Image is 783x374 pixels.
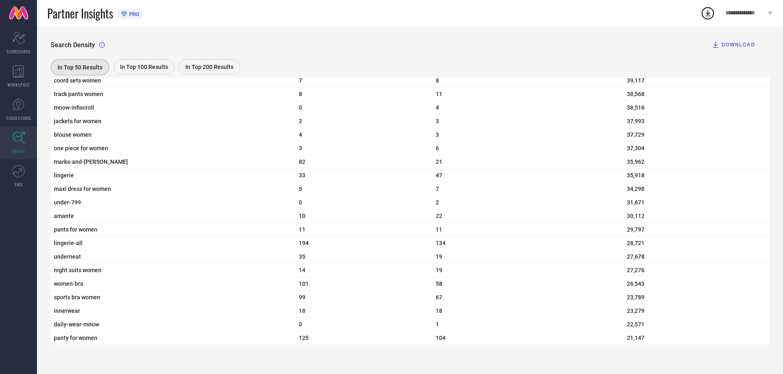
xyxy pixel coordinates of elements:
span: 33 [299,172,429,179]
span: 11 [436,91,620,97]
span: one piece for women [54,145,292,151]
span: 0 [299,199,429,206]
span: 37,304 [627,145,766,151]
span: 101 [299,280,429,287]
span: 3 [436,118,620,124]
span: 67 [436,294,620,301]
span: 35,962 [627,158,766,165]
span: In Top 200 Results [185,64,233,70]
span: marks-and-[PERSON_NAME] [54,158,292,165]
span: 37,729 [627,131,766,138]
span: 7 [299,77,429,84]
span: SCORECARDS [7,48,31,55]
span: 5 [299,186,429,192]
span: 14 [299,267,429,273]
span: track pants women [54,91,292,97]
span: amante [54,213,292,219]
span: coord sets women [54,77,292,84]
span: panty for women [54,335,292,341]
span: 26,543 [627,280,766,287]
span: 11 [299,226,429,233]
span: 134 [436,240,620,246]
div: DOWNLOAD [711,41,755,49]
span: 22,571 [627,321,766,328]
span: 2 [436,199,620,206]
span: 0 [299,104,429,111]
span: blouse women [54,131,292,138]
span: 19 [436,253,620,260]
span: 104 [436,335,620,341]
span: 3 [436,131,620,138]
span: 58 [436,280,620,287]
span: PRO [127,11,139,17]
span: lingerie [54,172,292,179]
span: 38,568 [627,91,766,97]
span: 4 [299,131,429,138]
span: WORKSPACE [7,82,30,88]
span: Partner Insights [47,5,113,22]
span: 37,993 [627,118,766,124]
span: pants for women [54,226,292,233]
span: 35,918 [627,172,766,179]
span: 0 [299,321,429,328]
span: 31,671 [627,199,766,206]
span: FWD [15,181,23,188]
span: 22 [436,213,620,219]
span: 18 [436,307,620,314]
button: DOWNLOAD [701,37,765,53]
span: women-bra [54,280,292,287]
span: Search Density [51,41,95,49]
span: 39,117 [627,77,766,84]
span: 99 [299,294,429,301]
span: 18 [299,307,429,314]
span: mnow-infiscroll [54,104,292,111]
span: 21,147 [627,335,766,341]
span: 34,298 [627,186,766,192]
span: 30,112 [627,213,766,219]
span: sports bra women [54,294,292,301]
span: 7 [436,186,620,192]
div: Open download list [700,6,715,21]
span: 28,721 [627,240,766,246]
span: 27,276 [627,267,766,273]
span: 8 [299,91,429,97]
span: TRENDS [12,148,25,154]
span: 194 [299,240,429,246]
span: 38,516 [627,104,766,111]
span: 82 [299,158,429,165]
span: night suits women [54,267,292,273]
span: 47 [436,172,620,179]
span: 2 [299,118,429,124]
span: 3 [299,145,429,151]
span: 6 [436,145,620,151]
span: 23,789 [627,294,766,301]
span: daily-wear-mnow [54,321,292,328]
span: under-799 [54,199,292,206]
span: SUGGESTIONS [6,115,31,121]
span: 1 [436,321,620,328]
span: 11 [436,226,620,233]
span: lingerie-all [54,240,292,246]
span: 19 [436,267,620,273]
span: 4 [436,104,620,111]
span: 21 [436,158,620,165]
span: maxi dress for women [54,186,292,192]
span: underneat [54,253,292,260]
span: 29,797 [627,226,766,233]
span: 23,279 [627,307,766,314]
span: 10 [299,213,429,219]
span: 125 [299,335,429,341]
span: 35 [299,253,429,260]
span: innerwear [54,307,292,314]
span: 27,678 [627,253,766,260]
span: jackets for women [54,118,292,124]
span: 8 [436,77,620,84]
span: In Top 100 Results [120,64,168,70]
span: In Top 50 Results [58,64,102,71]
